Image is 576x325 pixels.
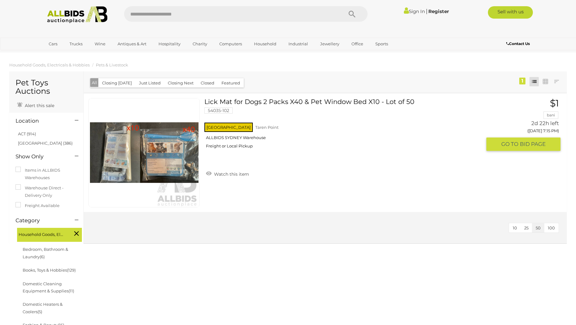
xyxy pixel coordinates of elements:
a: Charity [189,39,211,49]
button: Search [337,6,368,22]
button: GO TOBID PAGE [486,138,560,151]
span: | [426,8,427,15]
a: Office [347,39,367,49]
span: Watch this item [212,171,249,177]
a: Trucks [65,39,87,49]
a: Sell with us [488,6,533,19]
a: Contact Us [506,40,531,47]
button: Closing [DATE] [98,78,136,88]
span: $1 [550,97,559,109]
h1: Pet Toys Auctions [16,79,77,96]
a: Antiques & Art [114,39,150,49]
a: Bedroom, Bathroom & Laundry(6) [23,247,68,259]
span: (129) [67,268,76,273]
a: [GEOGRAPHIC_DATA] (386) [18,141,73,146]
span: BID PAGE [520,141,546,148]
h4: Show Only [16,154,65,160]
span: Household Goods, Electricals & Hobbies [19,229,65,238]
a: Sports [371,39,392,49]
a: Sign In [404,8,425,14]
a: Hospitality [154,39,185,49]
span: Alert this sale [23,103,54,108]
button: All [90,78,99,87]
label: Freight Available [16,202,60,209]
a: $1 bani 2d 22h left ([DATE] 7:15 PM) GO TOBID PAGE [491,98,560,151]
a: ACT (914) [18,131,36,136]
img: 54035-102a.jpeg [90,98,199,207]
a: Cars [45,39,61,49]
img: Allbids.com.au [44,6,111,23]
a: Register [428,8,449,14]
span: (6) [40,254,45,259]
button: 10 [509,223,521,233]
a: Household [250,39,280,49]
a: Alert this sale [16,100,56,110]
label: Items in ALLBIDS Warehouses [16,167,77,181]
a: [GEOGRAPHIC_DATA] [45,49,97,59]
a: Pets & Livestock [96,62,128,67]
a: Domestic Heaters & Coolers(5) [23,302,63,314]
button: 50 [532,223,544,233]
a: Lick Mat for Dogs 2 Packs X40 & Pet Window Bed X10 - Lot of 50 54035-102 [GEOGRAPHIC_DATA] Taren ... [209,98,481,153]
a: Household Goods, Electricals & Hobbies [9,62,90,67]
a: Wine [91,39,109,49]
div: 1 [519,78,525,84]
button: 25 [520,223,532,233]
a: Jewellery [316,39,343,49]
button: Closing Next [164,78,197,88]
span: GO TO [501,141,520,148]
a: Industrial [284,39,312,49]
span: 10 [513,225,517,230]
h4: Category [16,218,65,223]
span: (5) [38,309,42,314]
span: 25 [524,225,529,230]
label: Warehouse Direct - Delivery Only [16,184,77,199]
a: Books, Toys & Hobbies(129) [23,268,76,273]
button: Closed [197,78,218,88]
span: 100 [548,225,555,230]
a: Computers [215,39,246,49]
span: 50 [536,225,541,230]
button: 100 [544,223,559,233]
h4: Location [16,118,65,124]
button: Just Listed [135,78,164,88]
span: (11) [69,288,74,293]
a: Watch this item [204,169,251,178]
a: Domestic Cleaning Equipment & Supplies(11) [23,281,74,293]
button: Featured [218,78,244,88]
b: Contact Us [506,41,530,46]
